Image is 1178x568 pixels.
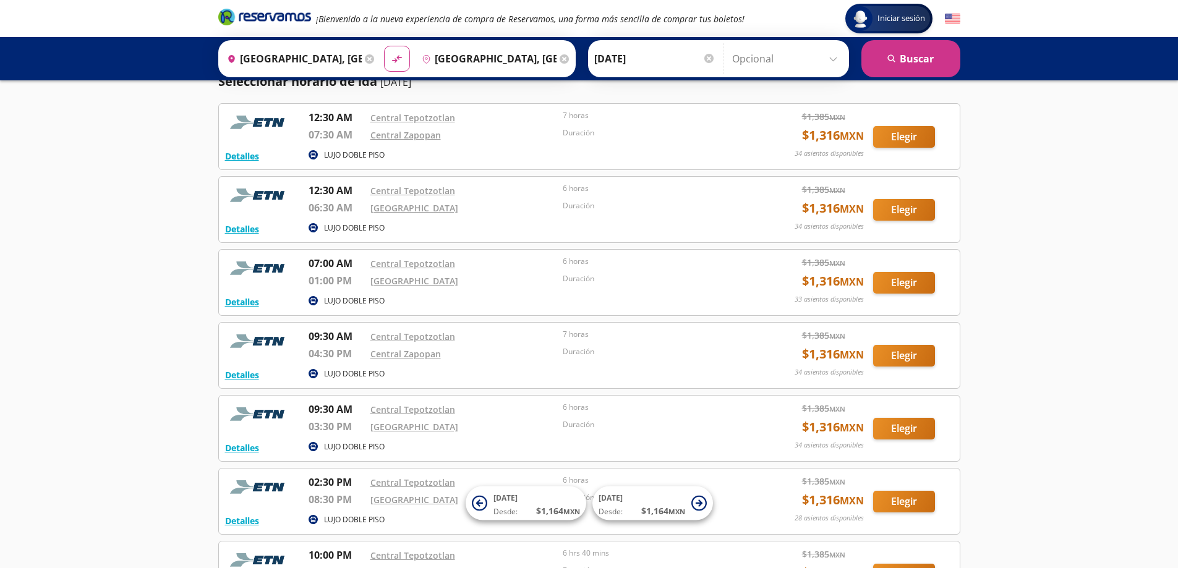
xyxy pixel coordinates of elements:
[370,258,455,269] a: Central Tepotzotlan
[802,402,845,415] span: $ 1,385
[370,549,455,561] a: Central Tepotzotlan
[802,548,845,561] span: $ 1,385
[309,110,364,125] p: 12:30 AM
[861,40,960,77] button: Buscar
[370,331,455,342] a: Central Tepotzotlan
[225,514,259,527] button: Detalles
[225,256,293,281] img: RESERVAMOS
[829,550,845,559] small: MXN
[309,127,364,142] p: 07:30 AM
[493,506,518,517] span: Desde:
[324,223,385,234] p: LUJO DOBLE PISO
[592,486,713,520] button: [DATE]Desde:$1,164MXN
[370,477,455,488] a: Central Tepotzotlan
[309,475,364,490] p: 02:30 PM
[225,183,293,208] img: RESERVAMOS
[668,507,685,516] small: MXN
[641,504,685,517] span: $ 1,164
[370,421,458,433] a: [GEOGRAPHIC_DATA]
[563,507,580,516] small: MXN
[840,348,864,362] small: MXN
[380,75,411,90] p: [DATE]
[802,110,845,123] span: $ 1,385
[795,294,864,305] p: 33 asientos disponibles
[840,129,864,143] small: MXN
[802,329,845,342] span: $ 1,385
[873,345,935,367] button: Elegir
[802,183,845,196] span: $ 1,385
[324,368,385,379] p: LUJO DOBLE PISO
[493,493,518,503] span: [DATE]
[873,126,935,148] button: Elegir
[225,295,259,308] button: Detalles
[309,492,364,507] p: 08:30 PM
[563,183,749,194] p: 6 horas
[309,200,364,215] p: 06:30 AM
[225,402,293,426] img: RESERVAMOS
[563,110,749,121] p: 7 horas
[370,112,455,124] a: Central Tepotzotlan
[732,43,843,74] input: Opcional
[829,404,845,413] small: MXN
[840,275,864,289] small: MXN
[840,202,864,216] small: MXN
[218,7,311,26] i: Brand Logo
[225,329,293,354] img: RESERVAMOS
[324,514,385,525] p: LUJO DOBLE PISO
[309,548,364,562] p: 10:00 PM
[802,475,845,488] span: $ 1,385
[840,421,864,434] small: MXN
[218,7,311,30] a: Brand Logo
[795,221,864,232] p: 34 asientos disponibles
[309,256,364,271] p: 07:00 AM
[563,346,749,357] p: Duración
[324,295,385,307] p: LUJO DOBLE PISO
[802,491,864,509] span: $ 1,316
[563,127,749,138] p: Duración
[829,112,845,122] small: MXN
[309,273,364,288] p: 01:00 PM
[222,43,362,74] input: Buscar Origen
[225,475,293,499] img: RESERVAMOS
[829,258,845,268] small: MXN
[795,513,864,523] p: 28 asientos disponibles
[563,329,749,340] p: 7 horas
[309,419,364,434] p: 03:30 PM
[225,223,259,235] button: Detalles
[370,129,441,141] a: Central Zapopan
[309,402,364,417] p: 09:30 AM
[309,329,364,344] p: 09:30 AM
[417,43,557,74] input: Buscar Destino
[873,12,930,25] span: Iniciar sesión
[829,331,845,341] small: MXN
[873,491,935,512] button: Elegir
[802,345,864,363] span: $ 1,316
[218,72,377,91] p: Seleccionar horario de ida
[802,418,864,436] span: $ 1,316
[370,494,458,506] a: [GEOGRAPHIC_DATA]
[795,440,864,451] p: 34 asientos disponibles
[370,348,441,360] a: Central Zapopan
[873,418,935,439] button: Elegir
[802,256,845,269] span: $ 1,385
[599,506,623,517] span: Desde:
[873,272,935,294] button: Elegir
[829,477,845,486] small: MXN
[840,494,864,507] small: MXN
[309,346,364,361] p: 04:30 PM
[370,275,458,287] a: [GEOGRAPHIC_DATA]
[466,486,586,520] button: [DATE]Desde:$1,164MXN
[225,110,293,135] img: RESERVAMOS
[829,185,845,195] small: MXN
[563,548,749,559] p: 6 hrs 40 mins
[945,11,960,27] button: English
[802,126,864,145] span: $ 1,316
[795,367,864,378] p: 34 asientos disponibles
[370,202,458,214] a: [GEOGRAPHIC_DATA]
[563,273,749,284] p: Duración
[536,504,580,517] span: $ 1,164
[309,183,364,198] p: 12:30 AM
[563,402,749,413] p: 6 horas
[324,441,385,452] p: LUJO DOBLE PISO
[316,13,745,25] em: ¡Bienvenido a la nueva experiencia de compra de Reservamos, una forma más sencilla de comprar tus...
